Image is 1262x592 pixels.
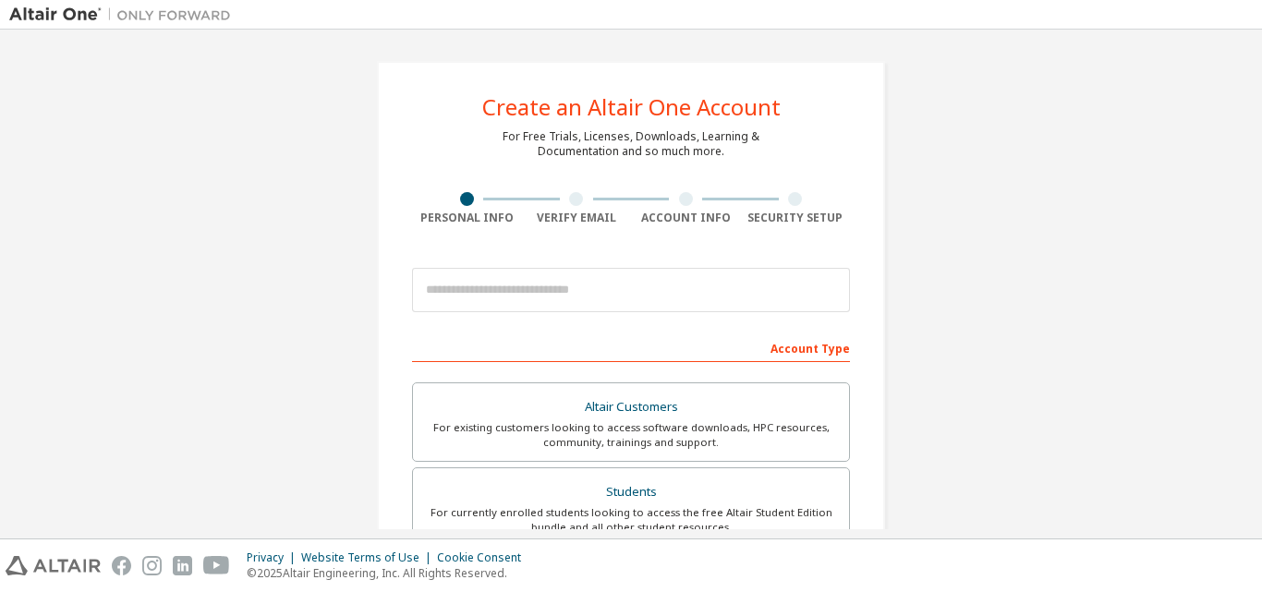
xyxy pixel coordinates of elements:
div: Verify Email [522,211,632,225]
img: instagram.svg [142,556,162,575]
img: facebook.svg [112,556,131,575]
div: Privacy [247,550,301,565]
img: Altair One [9,6,240,24]
p: © 2025 Altair Engineering, Inc. All Rights Reserved. [247,565,532,581]
div: Students [424,479,838,505]
img: linkedin.svg [173,556,192,575]
div: Website Terms of Use [301,550,437,565]
div: Altair Customers [424,394,838,420]
img: altair_logo.svg [6,556,101,575]
div: Cookie Consent [437,550,532,565]
img: youtube.svg [203,556,230,575]
div: Personal Info [412,211,522,225]
div: Account Info [631,211,741,225]
div: For Free Trials, Licenses, Downloads, Learning & Documentation and so much more. [503,129,759,159]
div: For existing customers looking to access software downloads, HPC resources, community, trainings ... [424,420,838,450]
div: Security Setup [741,211,851,225]
div: For currently enrolled students looking to access the free Altair Student Edition bundle and all ... [424,505,838,535]
div: Create an Altair One Account [482,96,781,118]
div: Account Type [412,332,850,362]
